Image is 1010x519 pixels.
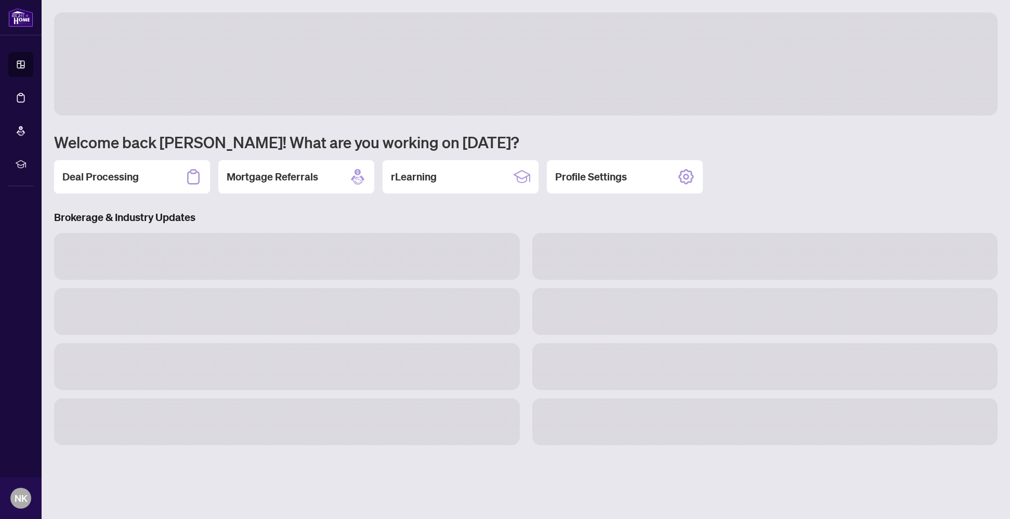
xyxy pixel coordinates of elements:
h2: rLearning [391,170,437,184]
img: logo [8,8,33,27]
h3: Brokerage & Industry Updates [54,210,998,225]
h2: Mortgage Referrals [227,170,318,184]
h2: Profile Settings [555,170,627,184]
h2: Deal Processing [62,170,139,184]
span: NK [15,491,28,505]
h1: Welcome back [PERSON_NAME]! What are you working on [DATE]? [54,132,998,152]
